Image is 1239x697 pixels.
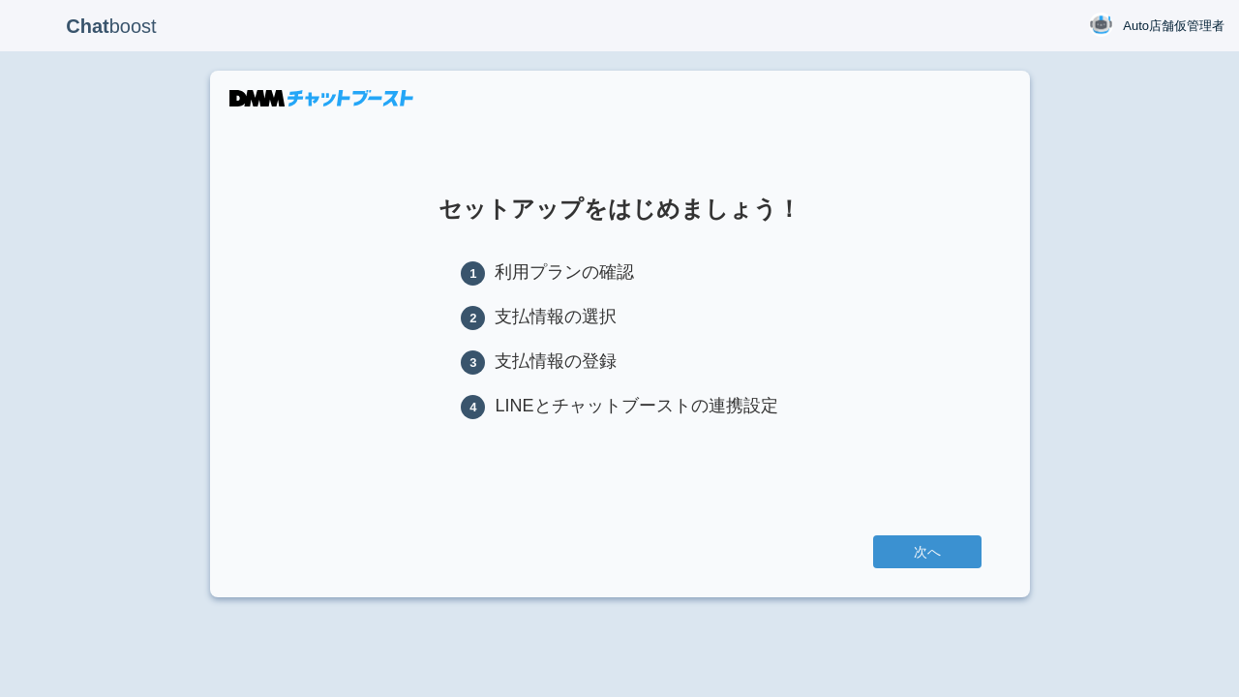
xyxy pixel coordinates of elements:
span: Auto店舗仮管理者 [1123,16,1224,36]
li: LINEとチャットブーストの連携設定 [461,394,777,419]
span: 3 [461,350,485,375]
a: 次へ [873,535,982,568]
img: User Image [1089,13,1113,37]
p: boost [15,2,208,50]
span: 1 [461,261,485,286]
h1: セットアップをはじめましょう！ [258,197,982,222]
span: 4 [461,395,485,419]
li: 支払情報の登録 [461,349,777,375]
img: DMMチャットブースト [229,90,413,106]
li: 利用プランの確認 [461,260,777,286]
li: 支払情報の選択 [461,305,777,330]
span: 2 [461,306,485,330]
b: Chat [66,15,108,37]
